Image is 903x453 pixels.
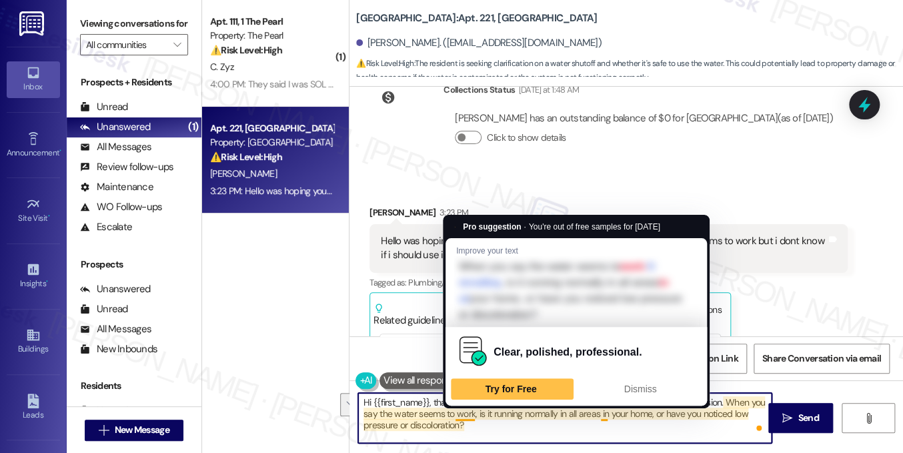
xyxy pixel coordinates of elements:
[80,160,173,174] div: Review follow-ups
[210,121,333,135] div: Apt. 221, [GEOGRAPHIC_DATA]
[80,220,132,234] div: Escalate
[85,420,183,441] button: New Message
[67,258,201,272] div: Prospects
[67,379,201,393] div: Residents
[210,151,282,163] strong: ⚠️ Risk Level: High
[46,277,48,286] span: •
[381,234,826,263] div: Hello was hoping you could give me an update on the water shutoff, water seems to work but i dont...
[7,390,60,426] a: Leads
[210,15,333,29] div: Apt. 111, 1 The Pearl
[768,403,833,433] button: Send
[115,423,169,437] span: New Message
[358,393,772,443] textarea: To enrich screen reader interactions, please activate Accessibility in Grammarly extension settings
[646,352,738,366] span: Get Conversation Link
[436,205,468,219] div: 3:23 PM
[80,13,188,34] label: Viewing conversations for
[210,135,333,149] div: Property: [GEOGRAPHIC_DATA]
[80,120,151,134] div: Unanswered
[443,83,515,97] div: Collections Status
[80,100,128,114] div: Unread
[210,167,277,179] span: [PERSON_NAME]
[864,413,874,424] i: 
[356,57,903,85] span: : The resident is seeking clarification on a water shutoff and whether it's safe to use the water...
[48,211,50,221] span: •
[408,277,466,288] span: Plumbing/water ,
[7,193,60,229] a: Site Visit •
[210,185,740,197] div: 3:23 PM: Hello was hoping you could give me an update on the water shutoff, water seems to work b...
[754,344,890,374] button: Share Conversation via email
[210,44,282,56] strong: ⚠️ Risk Level: High
[373,303,451,328] div: Related guidelines
[80,200,162,214] div: WO Follow-ups
[455,111,833,125] div: [PERSON_NAME] has an outstanding balance of $0 for [GEOGRAPHIC_DATA] (as of [DATE])
[798,411,818,425] span: Send
[487,131,566,145] label: Click to show details
[762,352,881,366] span: Share Conversation via email
[80,322,151,336] div: All Messages
[19,11,47,36] img: ResiDesk Logo
[80,342,157,356] div: New Inbounds
[515,83,579,97] div: [DATE] at 1:48 AM
[356,36,602,50] div: [PERSON_NAME]. ([EMAIL_ADDRESS][DOMAIN_NAME])
[356,58,413,69] strong: ⚠️ Risk Level: High
[67,75,201,89] div: Prospects + Residents
[80,404,128,418] div: Unread
[80,180,153,194] div: Maintenance
[7,258,60,294] a: Insights •
[210,29,333,43] div: Property: The Pearl
[80,140,151,154] div: All Messages
[654,303,722,317] label: Hide Suggestions
[86,34,167,55] input: All communities
[59,146,61,155] span: •
[7,61,60,97] a: Inbox
[356,11,597,25] b: [GEOGRAPHIC_DATA]: Apt. 221, [GEOGRAPHIC_DATA]
[369,273,848,292] div: Tagged as:
[782,413,792,424] i: 
[173,39,181,50] i: 
[210,61,233,73] span: C. Zyz
[369,205,848,224] div: [PERSON_NAME]
[80,282,151,296] div: Unanswered
[7,324,60,360] a: Buildings
[80,302,128,316] div: Unread
[185,117,201,137] div: (1)
[99,425,109,436] i: 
